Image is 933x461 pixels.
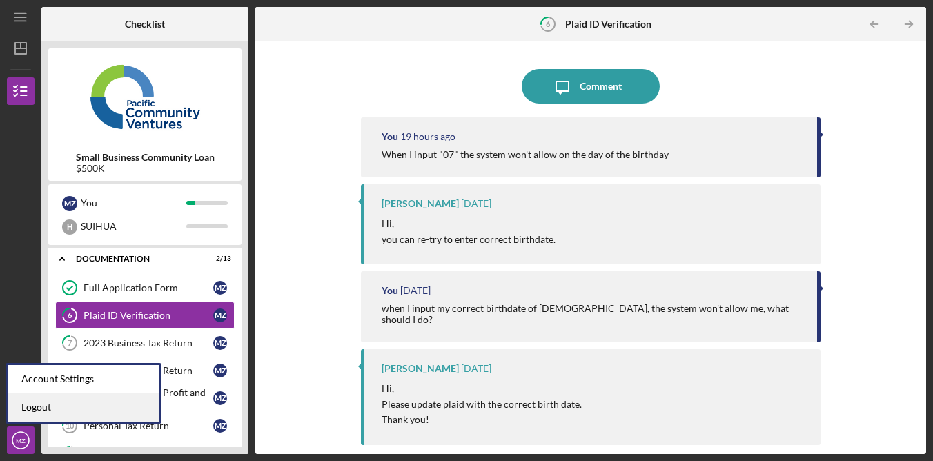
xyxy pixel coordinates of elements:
div: M Z [213,419,227,433]
div: M Z [213,391,227,405]
b: Small Business Community Loan [76,152,215,163]
div: Account Settings [8,365,159,393]
a: Full Application FormMZ [55,274,235,302]
time: 2025-09-10 23:57 [461,198,491,209]
div: 2023 Business Tax Return [84,337,213,349]
div: You [382,285,398,296]
a: 82024 Business Tax ReturnMZ [55,357,235,384]
div: Plaid ID Verification [84,310,213,321]
div: Full Application Form [84,282,213,293]
p: Thank you! [382,412,582,427]
p: you can re-try to enter correct birthdate. [382,232,556,247]
div: M Z [213,336,227,350]
div: [PERSON_NAME] [382,363,459,374]
div: M Z [213,447,227,460]
img: Product logo [48,55,242,138]
div: Comment [580,69,622,104]
time: 2025-09-10 20:45 [461,363,491,374]
a: 72023 Business Tax ReturnMZ [55,329,235,357]
div: M Z [62,196,77,211]
div: when I input my correct birthdate of [DEMOGRAPHIC_DATA], the system won't allow me, what should I... [382,303,803,325]
p: Hi, [382,216,556,231]
b: Checklist [125,19,165,30]
text: MZ [16,437,26,444]
time: 2025-09-10 23:53 [400,285,431,296]
a: 10Personal Tax ReturnMZ [55,412,235,440]
div: M Z [213,364,227,377]
div: M Z [213,308,227,322]
p: Please update plaid with the correct birth date. [382,397,582,412]
a: Logout [8,393,159,422]
tspan: 6 [68,311,72,320]
div: [PERSON_NAME] [382,198,459,209]
div: $500K [76,163,215,174]
tspan: 7 [68,339,72,348]
div: SUIHUA [81,215,186,238]
tspan: 6 [546,19,551,28]
button: MZ [7,426,35,454]
tspan: 10 [66,422,75,431]
div: When I input "07" the system won't allow on the day of the birthday [382,149,669,160]
div: M Z [213,281,227,295]
a: 6Plaid ID VerificationMZ [55,302,235,329]
time: 2025-09-12 00:11 [400,131,455,142]
div: You [382,131,398,142]
p: Hi, [382,381,582,396]
div: 2 / 13 [206,255,231,263]
div: Personal Tax Return [84,420,213,431]
div: H [62,219,77,235]
div: Documentation [76,255,197,263]
button: Comment [522,69,660,104]
div: You [81,191,186,215]
b: Plaid ID Verification [565,19,651,30]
